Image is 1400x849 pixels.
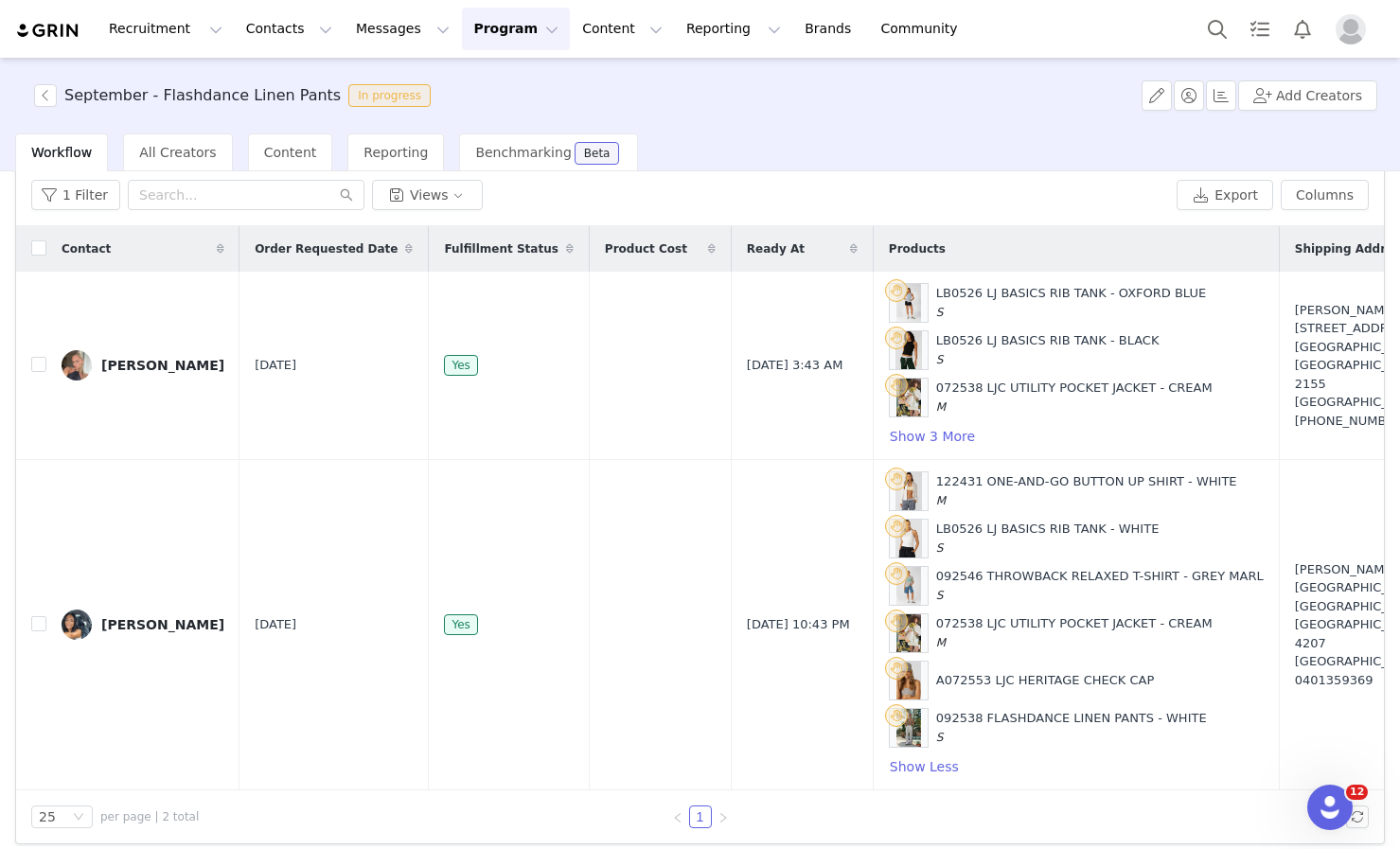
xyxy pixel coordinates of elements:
div: [PERSON_NAME] [101,358,224,373]
div: A072553 LJC HERITAGE CHECK CAP [936,671,1154,690]
img: 3e26350f-3b20-4572-b35d-2c76e4aa96eb.jpg [62,350,92,380]
button: Profile [1324,14,1385,44]
div: 072538 LJC UTILITY POCKET JACKET - CREAM [936,614,1213,651]
li: Next Page [712,805,735,828]
span: [object Object] [34,84,438,107]
span: Benchmarking [475,145,571,160]
button: Contacts [235,8,344,50]
span: 12 [1346,785,1368,800]
a: 1 [690,806,711,827]
span: [DATE] 3:43 AM [747,356,843,375]
div: LB0526 LJ BASICS RIB TANK - BLACK [936,331,1160,368]
span: M [936,400,946,414]
span: Contact [62,240,111,257]
span: Order Requested Date [255,240,398,257]
img: Product Image [896,662,922,699]
div: LB0526 LJ BASICS RIB TANK - WHITE [936,520,1160,557]
div: 092546 THROWBACK RELAXED T-SHIRT - GREY MARL [936,567,1264,604]
img: grin logo [15,22,81,40]
h3: September - Flashdance Linen Pants [64,84,341,107]
button: Search [1196,8,1238,50]
li: 1 [689,805,712,828]
img: Product Image [896,709,922,747]
span: S [936,353,944,366]
button: Recruitment [97,8,234,50]
span: Products [889,240,946,257]
span: [DATE] [255,356,296,375]
a: [PERSON_NAME] [62,350,224,380]
span: S [936,541,944,555]
span: Yes [444,355,477,376]
button: Messages [345,8,461,50]
div: 072538 LJC UTILITY POCKET JACKET - CREAM [936,379,1213,416]
button: 1 Filter [31,180,120,210]
div: Beta [584,148,611,159]
i: icon: right [718,812,729,823]
i: icon: left [672,812,683,823]
div: [PERSON_NAME] [101,617,224,632]
button: Add Creators [1238,80,1377,111]
span: Product Cost [605,240,687,257]
span: Ready At [747,240,805,257]
span: [DATE] 10:43 PM [747,615,850,634]
span: Fulfillment Status [444,240,558,257]
div: 25 [39,806,56,827]
span: M [936,636,946,649]
span: [DATE] [255,615,296,634]
button: Program [462,8,570,50]
img: Product Image [896,284,922,322]
img: Product Image [895,520,922,557]
img: cac4c453-b108-4067-b410-f4acc2fb7d57.jpg [62,610,92,640]
li: Previous Page [666,805,689,828]
img: Product Image [896,567,922,605]
span: S [936,306,944,319]
span: In progress [348,84,431,107]
button: Export [1177,180,1273,210]
img: placeholder-profile.jpg [1336,14,1366,44]
button: Reporting [675,8,792,50]
span: per page | 2 total [100,808,199,825]
span: M [936,494,946,507]
span: All Creators [139,145,216,160]
button: Views [372,180,483,210]
i: icon: search [340,188,353,202]
a: Community [870,8,978,50]
div: 122431 ONE-AND-GO BUTTON UP SHIRT - WHITE [936,472,1237,509]
div: LB0526 LJ BASICS RIB TANK - OXFORD BLUE [936,284,1206,321]
a: Tasks [1239,8,1281,50]
button: Show Less [889,755,960,778]
input: Search... [128,180,364,210]
i: icon: down [73,811,84,824]
iframe: Intercom live chat [1307,785,1353,830]
span: Yes [444,614,477,635]
img: Product Image [896,614,922,652]
img: Product Image [895,331,922,369]
img: Product Image [895,472,922,510]
img: Product Image [896,379,922,416]
button: Show 3 More [889,425,976,448]
span: Workflow [31,145,92,160]
div: 092538 FLASHDANCE LINEN PANTS - WHITE [936,709,1207,746]
a: Brands [793,8,868,50]
span: Reporting [363,145,428,160]
span: S [936,731,944,744]
span: S [936,589,944,602]
button: Content [571,8,674,50]
span: Content [264,145,317,160]
a: [PERSON_NAME] [62,610,224,640]
button: Notifications [1282,8,1323,50]
button: Columns [1281,180,1369,210]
